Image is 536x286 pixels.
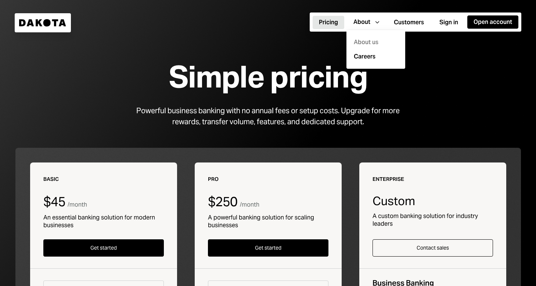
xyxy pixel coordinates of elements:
button: Get started [43,239,164,257]
a: Pricing [313,15,344,29]
div: / month [68,201,87,209]
div: / month [240,201,259,209]
button: Sign in [433,16,464,29]
a: About us [351,35,401,50]
div: Basic [43,176,164,183]
div: $250 [208,194,238,209]
div: An essential banking solution for modern businesses [43,214,164,229]
div: A powerful banking solution for scaling businesses [208,214,328,229]
div: $45 [43,194,66,209]
div: Simple pricing [169,60,367,93]
button: Contact sales [373,239,493,257]
a: Customers [388,15,430,29]
button: Pricing [313,16,344,29]
div: Enterprise [373,176,493,183]
div: Powerful business banking with no annual fees or setup costs. Upgrade for more rewards, transfer ... [127,105,409,127]
div: About [353,18,370,26]
a: Sign in [433,15,464,29]
div: A custom banking solution for industry leaders [373,212,493,228]
button: Get started [208,239,328,257]
div: Custom [373,194,493,207]
button: Customers [388,16,430,29]
button: About [347,15,385,29]
div: Pro [208,176,328,183]
a: Careers [354,53,404,61]
button: Open account [467,15,518,29]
